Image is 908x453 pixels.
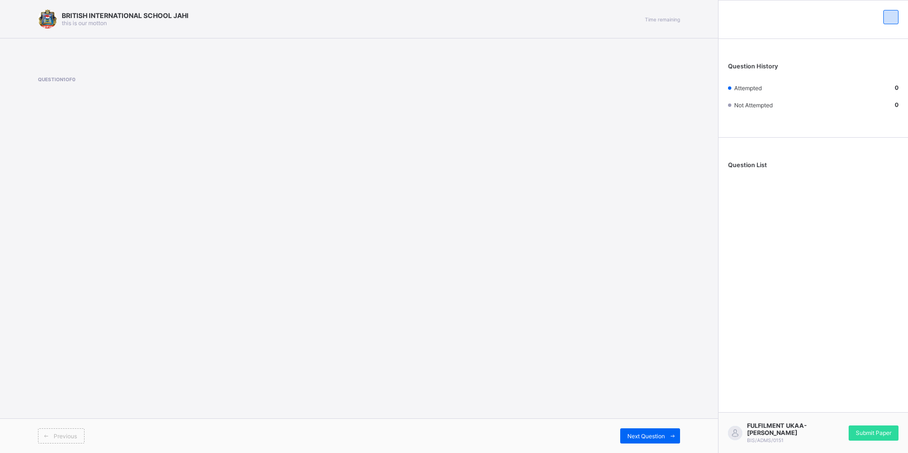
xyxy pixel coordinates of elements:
b: 0 [895,101,899,108]
span: Previous [54,433,77,440]
span: this is our motton [62,19,107,27]
span: BRITISH INTERNATIONAL SCHOOL JAHI [62,11,189,19]
span: BIS/ADMS/0151 [747,437,784,443]
span: Question List [728,161,767,169]
span: Question 1 of 0 [38,76,438,82]
span: FULFILMENT UKAA-[PERSON_NAME] [747,422,813,436]
span: Next Question [627,433,665,440]
span: Question History [728,63,778,70]
span: Not Attempted [734,102,773,109]
span: Attempted [734,85,762,92]
span: Submit Paper [856,429,891,436]
b: 0 [895,84,899,91]
span: Time remaining [645,17,680,22]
